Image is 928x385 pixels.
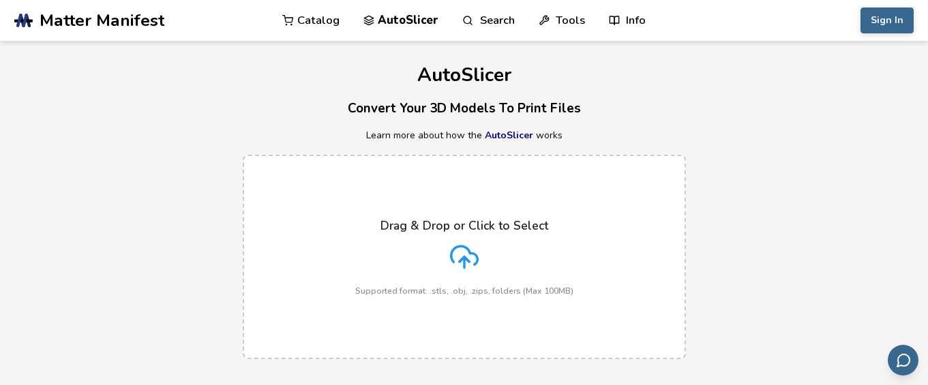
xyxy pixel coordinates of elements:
[380,219,548,232] p: Drag & Drop or Click to Select
[485,129,533,142] a: AutoSlicer
[355,286,573,296] p: Supported format: .stls, .obj, .zips, folders (Max 100MB)
[888,345,918,375] button: Send feedback via email
[40,11,164,30] span: Matter Manifest
[860,7,914,33] button: Sign In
